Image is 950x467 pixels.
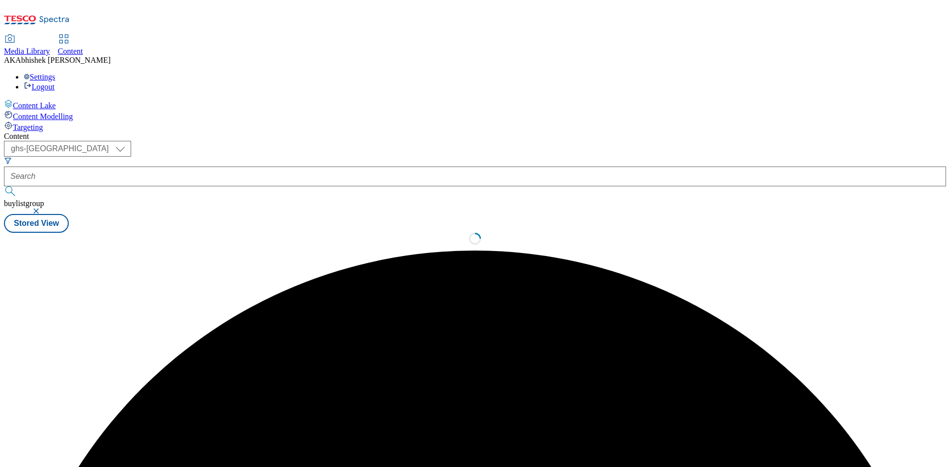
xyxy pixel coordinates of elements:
[13,123,43,131] span: Targeting
[15,56,110,64] span: Abhishek [PERSON_NAME]
[4,110,946,121] a: Content Modelling
[24,83,54,91] a: Logout
[4,47,50,55] span: Media Library
[58,35,83,56] a: Content
[4,132,946,141] div: Content
[58,47,83,55] span: Content
[24,73,55,81] a: Settings
[4,157,12,165] svg: Search Filters
[13,112,73,121] span: Content Modelling
[4,214,69,233] button: Stored View
[4,99,946,110] a: Content Lake
[4,35,50,56] a: Media Library
[4,121,946,132] a: Targeting
[4,167,946,186] input: Search
[4,199,44,208] span: buylistgroup
[13,101,56,110] span: Content Lake
[4,56,15,64] span: AK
